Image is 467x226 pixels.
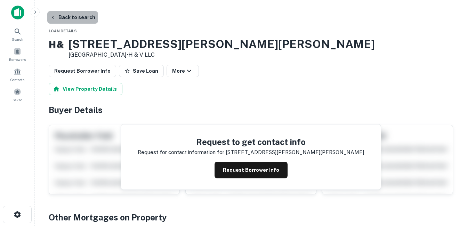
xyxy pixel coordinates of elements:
button: Request Borrower Info [49,65,116,77]
span: Saved [13,97,23,103]
a: Search [2,25,33,43]
span: Loan Details [49,29,77,33]
button: Save Loan [119,65,164,77]
span: Search [12,37,23,42]
a: Contacts [2,65,33,84]
h4: Request to get contact info [138,136,364,148]
a: Saved [2,85,33,104]
span: Borrowers [9,57,26,62]
h3: [STREET_ADDRESS][PERSON_NAME][PERSON_NAME] [69,38,375,51]
img: capitalize-icon.png [11,6,24,19]
span: Contacts [10,77,24,82]
button: More [167,65,199,77]
button: Request Borrower Info [215,162,288,178]
iframe: Chat Widget [432,170,467,204]
p: H & [49,38,63,51]
p: [STREET_ADDRESS][PERSON_NAME][PERSON_NAME] [226,148,364,156]
h4: Other Mortgages on Property [49,211,453,224]
button: View Property Details [49,83,122,95]
a: Borrowers [2,45,33,64]
a: H & V LLC [128,51,155,58]
button: Back to search [47,11,98,24]
h4: Buyer Details [49,104,453,116]
p: [GEOGRAPHIC_DATA] • [69,51,375,59]
p: Request for contact information for [138,148,224,156]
